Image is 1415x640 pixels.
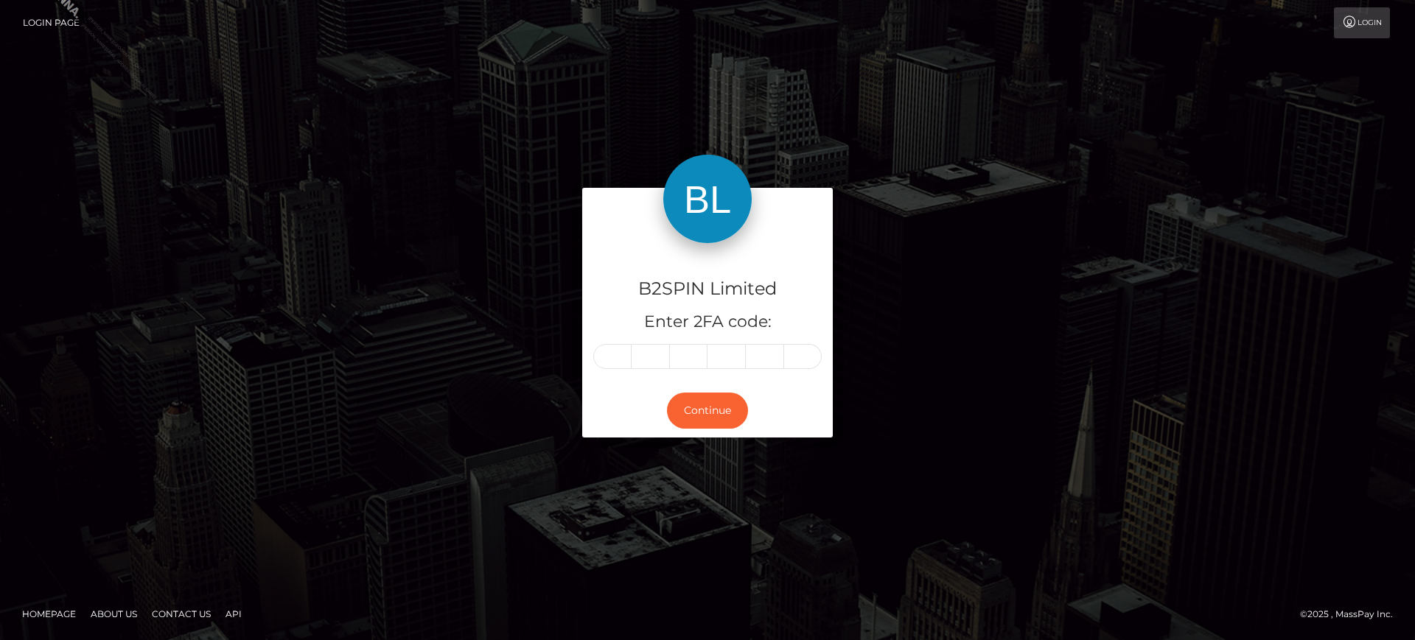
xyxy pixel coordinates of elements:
[85,602,143,625] a: About Us
[146,602,217,625] a: Contact Us
[663,155,752,243] img: B2SPIN Limited
[16,602,82,625] a: Homepage
[593,311,822,334] h5: Enter 2FA code:
[1334,7,1390,38] a: Login
[593,276,822,302] h4: B2SPIN Limited
[23,7,80,38] a: Login Page
[1300,606,1404,622] div: © 2025 , MassPay Inc.
[220,602,248,625] a: API
[667,393,748,429] button: Continue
